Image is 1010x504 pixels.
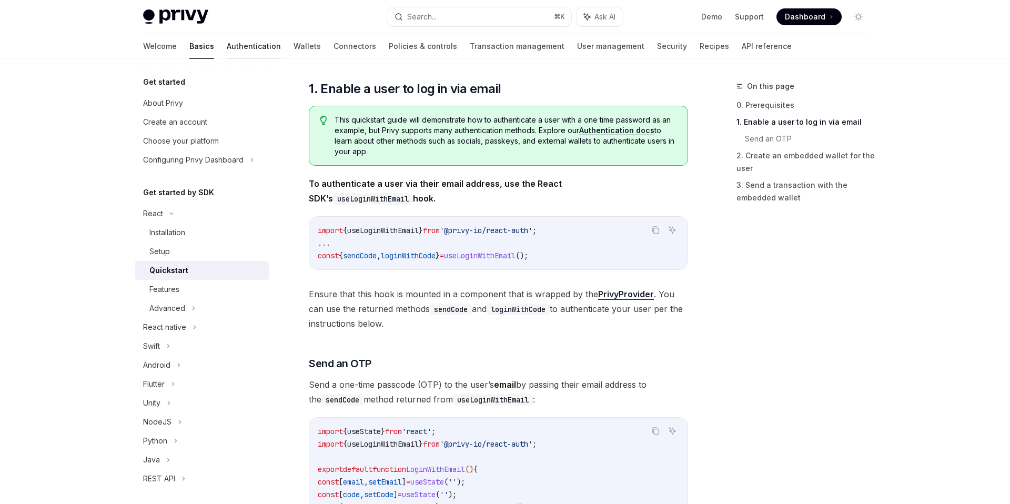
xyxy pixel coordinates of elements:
[494,379,516,390] strong: email
[335,115,677,157] span: This quickstart guide will demonstrate how to authenticate a user with a one time password as an ...
[347,427,381,436] span: useState
[360,490,364,499] span: ,
[149,264,188,277] div: Quickstart
[430,304,472,315] code: sendCode
[135,113,269,132] a: Create an account
[457,477,465,487] span: );
[419,439,423,449] span: }
[577,34,644,59] a: User management
[742,34,792,59] a: API reference
[440,226,532,235] span: '@privy-io/react-auth'
[143,135,219,147] div: Choose your platform
[444,477,448,487] span: (
[343,251,377,260] span: sendCode
[701,12,722,22] a: Demo
[665,424,679,438] button: Ask AI
[473,465,478,474] span: {
[440,251,444,260] span: =
[227,34,281,59] a: Authentication
[318,427,343,436] span: import
[189,34,214,59] a: Basics
[364,490,393,499] span: setCode
[665,223,679,237] button: Ask AI
[309,356,371,371] span: Send an OTP
[402,477,406,487] span: ]
[143,9,208,24] img: light logo
[294,34,321,59] a: Wallets
[440,490,448,499] span: ''
[143,154,244,166] div: Configuring Privy Dashboard
[143,359,170,371] div: Android
[444,251,516,260] span: useLoginWithEmail
[387,7,571,26] button: Search...⌘K
[143,340,160,352] div: Swift
[487,304,550,315] code: loginWithCode
[135,223,269,242] a: Installation
[143,34,177,59] a: Welcome
[143,207,163,220] div: React
[423,226,440,235] span: from
[309,287,688,331] span: Ensure that this hook is mounted in a component that is wrapped by the . You can use the returned...
[516,251,528,260] span: ();
[333,193,413,205] code: useLoginWithEmail
[423,439,440,449] span: from
[377,251,381,260] span: ,
[385,427,402,436] span: from
[657,34,687,59] a: Security
[372,465,406,474] span: function
[736,147,875,177] a: 2. Create an embedded wallet for the user
[343,226,347,235] span: {
[649,223,662,237] button: Copy the contents from the code block
[347,226,419,235] span: useLoginWithEmail
[143,397,160,409] div: Unity
[406,465,465,474] span: LoginWithEmail
[402,427,431,436] span: 'react'
[343,465,372,474] span: default
[436,490,440,499] span: (
[448,490,457,499] span: );
[448,477,457,487] span: ''
[745,130,875,147] a: Send an OTP
[149,283,179,296] div: Features
[135,261,269,280] a: Quickstart
[149,226,185,239] div: Installation
[318,226,343,235] span: import
[143,472,175,485] div: REST API
[143,435,167,447] div: Python
[343,439,347,449] span: {
[364,477,368,487] span: ,
[700,34,729,59] a: Recipes
[579,126,654,135] a: Authentication docs
[393,490,398,499] span: ]
[143,416,171,428] div: NodeJS
[318,238,330,248] span: ...
[135,242,269,261] a: Setup
[318,477,339,487] span: const
[318,465,343,474] span: export
[343,477,364,487] span: email
[436,251,440,260] span: }
[334,34,376,59] a: Connectors
[143,97,183,109] div: About Privy
[339,251,343,260] span: {
[143,453,160,466] div: Java
[135,280,269,299] a: Features
[143,321,186,334] div: React native
[135,94,269,113] a: About Privy
[381,251,436,260] span: loginWithCode
[402,490,436,499] span: useState
[431,427,436,436] span: ;
[368,477,402,487] span: setEmail
[735,12,764,22] a: Support
[649,424,662,438] button: Copy the contents from the code block
[440,439,532,449] span: '@privy-io/react-auth'
[309,178,562,204] strong: To authenticate a user via their email address, use the React SDK’s hook.
[309,377,688,407] span: Send a one-time passcode (OTP) to the user’s by passing their email address to the method returne...
[407,11,437,23] div: Search...
[320,116,327,125] svg: Tip
[309,80,501,97] span: 1. Enable a user to log in via email
[532,439,537,449] span: ;
[143,378,165,390] div: Flutter
[339,490,343,499] span: [
[389,34,457,59] a: Policies & controls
